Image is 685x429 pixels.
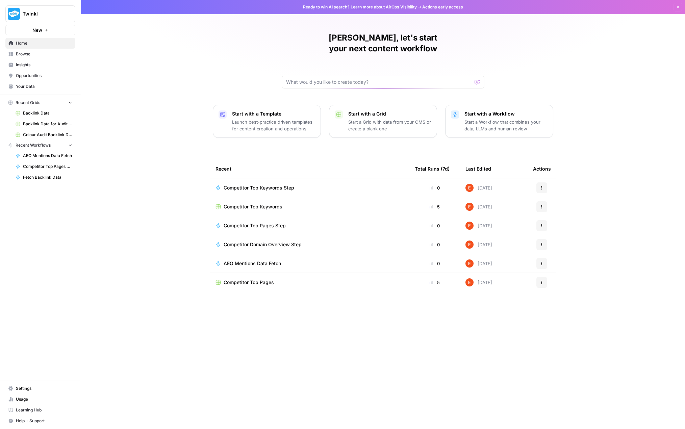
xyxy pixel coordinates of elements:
[16,418,72,424] span: Help + Support
[348,119,431,132] p: Start a Grid with data from your CMS or create a blank one
[215,279,404,286] a: Competitor Top Pages
[464,119,548,132] p: Start a Workflow that combines your data, LLMs and human review
[16,83,72,90] span: Your Data
[464,110,548,117] p: Start with a Workflow
[32,27,42,33] span: New
[465,203,474,211] img: 8y9pl6iujm21he1dbx14kgzmrglr
[465,159,491,178] div: Last Edited
[12,108,75,119] a: Backlink Data
[5,81,75,92] a: Your Data
[282,32,484,54] h1: [PERSON_NAME], let's start your next content workflow
[16,73,72,79] span: Opportunities
[329,105,437,138] button: Start with a GridStart a Grid with data from your CMS or create a blank one
[215,203,404,210] a: Competitor Top Keywords
[465,184,474,192] img: 8y9pl6iujm21he1dbx14kgzmrglr
[465,259,492,268] div: [DATE]
[415,159,450,178] div: Total Runs (7d)
[465,222,492,230] div: [DATE]
[224,279,274,286] span: Competitor Top Pages
[224,241,302,248] span: Competitor Domain Overview Step
[16,62,72,68] span: Insights
[224,203,282,210] span: Competitor Top Keywords
[422,4,463,10] span: Actions early access
[213,105,321,138] button: Start with a TemplateLaunch best-practice driven templates for content creation and operations
[415,203,455,210] div: 5
[415,260,455,267] div: 0
[215,260,404,267] a: AEO Mentions Data Fetch
[465,222,474,230] img: 8y9pl6iujm21he1dbx14kgzmrglr
[12,172,75,183] a: Fetch Backlink Data
[5,140,75,150] button: Recent Workflows
[12,150,75,161] a: AEO Mentions Data Fetch
[224,184,294,191] span: Competitor Top Keywords Step
[16,396,72,402] span: Usage
[8,8,20,20] img: Twinkl Logo
[23,10,64,17] span: Twinkl
[348,110,431,117] p: Start with a Grid
[5,38,75,49] a: Home
[445,105,553,138] button: Start with a WorkflowStart a Workflow that combines your data, LLMs and human review
[465,241,492,249] div: [DATE]
[16,407,72,413] span: Learning Hub
[16,385,72,392] span: Settings
[224,260,281,267] span: AEO Mentions Data Fetch
[5,70,75,81] a: Opportunities
[12,119,75,129] a: Backlink Data for Audit Grid
[232,110,315,117] p: Start with a Template
[23,110,72,116] span: Backlink Data
[5,405,75,415] a: Learning Hub
[215,159,404,178] div: Recent
[5,5,75,22] button: Workspace: Twinkl
[23,121,72,127] span: Backlink Data for Audit Grid
[23,174,72,180] span: Fetch Backlink Data
[23,153,72,159] span: AEO Mentions Data Fetch
[5,394,75,405] a: Usage
[5,415,75,426] button: Help + Support
[5,383,75,394] a: Settings
[415,241,455,248] div: 0
[533,159,551,178] div: Actions
[303,4,417,10] span: Ready to win AI search? about AirOps Visibility
[16,100,40,106] span: Recent Grids
[5,59,75,70] a: Insights
[351,4,373,9] a: Learn more
[465,278,492,286] div: [DATE]
[12,161,75,172] a: Competitor Top Pages Step
[16,142,51,148] span: Recent Workflows
[465,278,474,286] img: 8y9pl6iujm21he1dbx14kgzmrglr
[215,241,404,248] a: Competitor Domain Overview Step
[286,79,472,85] input: What would you like to create today?
[12,129,75,140] a: Colour Audit Backlink Data
[465,203,492,211] div: [DATE]
[465,184,492,192] div: [DATE]
[5,25,75,35] button: New
[23,132,72,138] span: Colour Audit Backlink Data
[415,184,455,191] div: 0
[232,119,315,132] p: Launch best-practice driven templates for content creation and operations
[215,184,404,191] a: Competitor Top Keywords Step
[5,49,75,59] a: Browse
[465,241,474,249] img: 8y9pl6iujm21he1dbx14kgzmrglr
[224,222,286,229] span: Competitor Top Pages Step
[465,259,474,268] img: 8y9pl6iujm21he1dbx14kgzmrglr
[215,222,404,229] a: Competitor Top Pages Step
[16,40,72,46] span: Home
[415,222,455,229] div: 0
[23,163,72,170] span: Competitor Top Pages Step
[5,98,75,108] button: Recent Grids
[16,51,72,57] span: Browse
[415,279,455,286] div: 5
